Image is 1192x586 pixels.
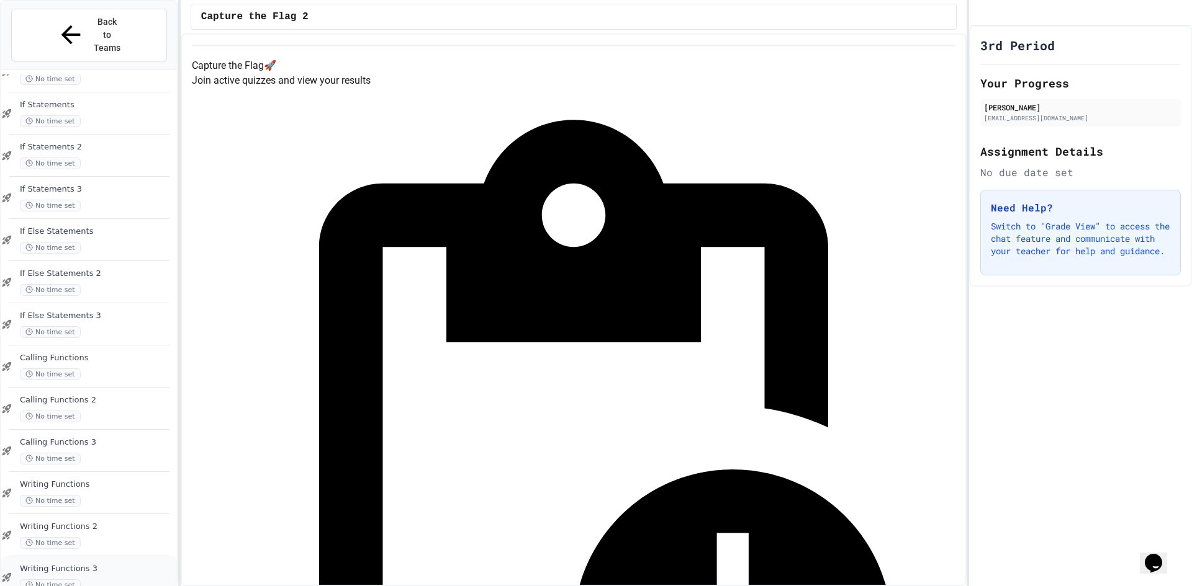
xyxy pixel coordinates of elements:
h2: Assignment Details [980,143,1181,160]
span: If Else Statements 2 [20,269,174,279]
span: No time set [20,200,81,211]
p: Join active quizzes and view your results [192,73,955,88]
span: No time set [20,411,81,422]
span: Writing Functions 2 [20,522,174,532]
span: Writing Functions [20,479,174,490]
span: No time set [20,537,81,549]
iframe: chat widget [1140,536,1180,574]
span: If Else Statements 3 [20,311,174,321]
span: Calling Functions [20,353,174,363]
span: No time set [20,495,81,507]
div: [PERSON_NAME] [984,102,1177,113]
span: No time set [20,73,81,85]
div: [EMAIL_ADDRESS][DOMAIN_NAME] [984,113,1177,123]
button: Back to Teams [11,9,167,61]
div: No due date set [980,165,1181,180]
span: No time set [20,326,81,338]
span: If Statements 2 [20,142,174,153]
p: Switch to "Grade View" to access the chat feature and communicate with your teacher for help and ... [991,220,1170,257]
h1: 3rd Period [980,37,1055,54]
span: If Statements 3 [20,184,174,195]
span: If Else Statements [20,226,174,237]
span: No time set [20,284,81,296]
span: Calling Functions 3 [20,437,174,448]
span: No time set [20,242,81,254]
span: No time set [20,453,81,464]
span: No time set [20,115,81,127]
h4: Capture the Flag 🚀 [192,58,955,73]
span: Writing Functions 3 [20,564,174,574]
span: Calling Functions 2 [20,395,174,406]
h2: Your Progress [980,74,1181,92]
span: Back to Teams [93,16,122,55]
span: No time set [20,158,81,169]
span: If Statements [20,100,174,110]
span: Capture the Flag 2 [201,9,309,24]
span: No time set [20,368,81,380]
h3: Need Help? [991,200,1170,215]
